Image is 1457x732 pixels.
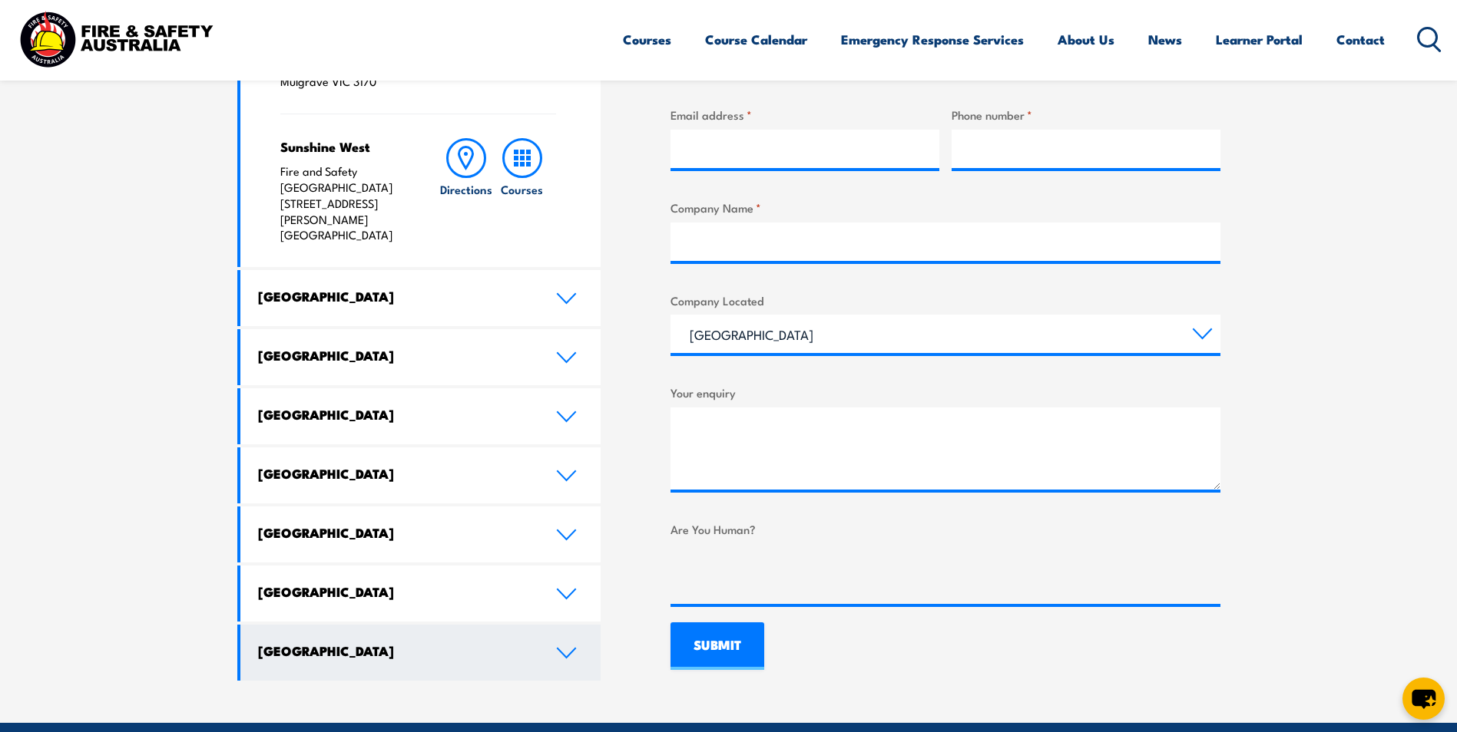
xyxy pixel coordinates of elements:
a: [GEOGRAPHIC_DATA] [240,329,601,385]
button: chat-button [1402,678,1445,720]
h4: [GEOGRAPHIC_DATA] [258,583,533,600]
label: Email address [671,106,939,124]
a: Emergency Response Services [841,19,1024,60]
a: Learner Portal [1216,19,1303,60]
h4: [GEOGRAPHIC_DATA] [258,406,533,423]
a: Courses [495,138,550,243]
h4: [GEOGRAPHIC_DATA] [258,465,533,482]
h4: Sunshine West [280,138,409,155]
label: Your enquiry [671,384,1220,401]
p: Fire and Safety [GEOGRAPHIC_DATA] [STREET_ADDRESS][PERSON_NAME] [GEOGRAPHIC_DATA] [280,163,409,243]
a: [GEOGRAPHIC_DATA] [240,506,601,562]
iframe: reCAPTCHA [671,544,904,604]
h6: Directions [440,181,492,197]
h4: [GEOGRAPHIC_DATA] [258,642,533,659]
label: Are You Human? [671,520,1220,538]
h6: Courses [501,181,543,197]
label: Phone number [952,106,1220,124]
label: Company Located [671,292,1220,309]
h4: [GEOGRAPHIC_DATA] [258,288,533,305]
a: Directions [439,138,494,243]
a: News [1148,19,1182,60]
a: Course Calendar [705,19,807,60]
input: SUBMIT [671,622,764,670]
h4: [GEOGRAPHIC_DATA] [258,524,533,541]
a: Contact [1336,19,1385,60]
a: [GEOGRAPHIC_DATA] [240,270,601,326]
a: [GEOGRAPHIC_DATA] [240,625,601,681]
a: [GEOGRAPHIC_DATA] [240,388,601,444]
label: Company Name [671,199,1220,216]
a: [GEOGRAPHIC_DATA] [240,447,601,503]
a: Courses [623,19,671,60]
h4: [GEOGRAPHIC_DATA] [258,347,533,364]
a: About Us [1058,19,1114,60]
a: [GEOGRAPHIC_DATA] [240,565,601,622]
